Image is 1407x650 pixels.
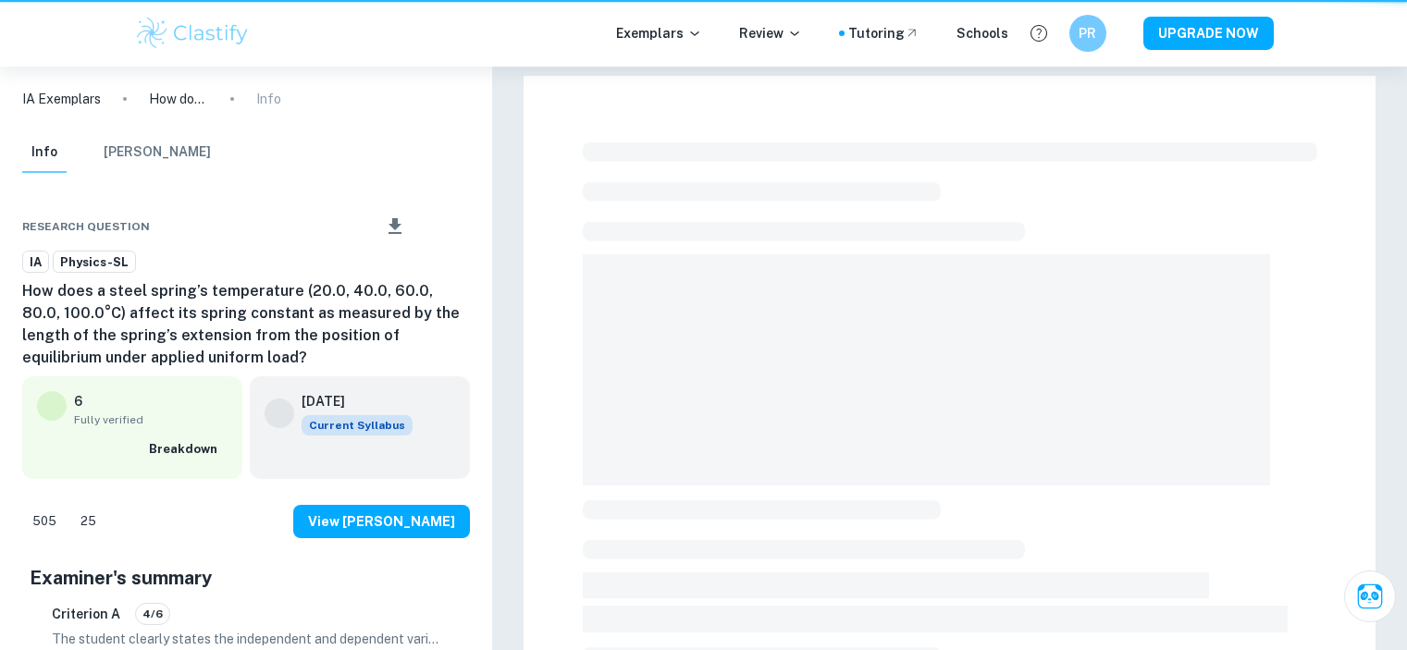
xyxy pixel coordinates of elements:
[30,564,463,592] h5: Examiner's summary
[739,23,802,43] p: Review
[455,215,470,238] div: Report issue
[957,23,1008,43] a: Schools
[104,132,211,173] button: [PERSON_NAME]
[144,435,228,463] button: Breakdown
[437,215,451,238] div: Bookmark
[22,218,150,235] span: Research question
[22,251,49,274] a: IA
[74,391,82,411] p: 6
[1077,23,1098,43] h6: PR
[22,507,67,536] div: Like
[302,415,413,435] span: Current Syllabus
[53,251,136,274] a: Physics-SL
[356,202,433,251] div: Download
[70,512,106,531] span: 25
[293,505,470,538] button: View [PERSON_NAME]
[54,253,135,272] span: Physics-SL
[1143,17,1274,50] button: UPGRADE NOW
[23,253,48,272] span: IA
[302,415,413,435] div: This exemplar is based on the current syllabus. Feel free to refer to it for inspiration/ideas wh...
[22,89,101,109] a: IA Exemplars
[22,132,67,173] button: Info
[74,411,228,428] span: Fully verified
[1023,18,1055,49] button: Help and Feedback
[22,512,67,531] span: 505
[134,15,252,52] img: Clastify logo
[616,23,702,43] p: Exemplars
[1344,570,1396,622] button: Ask Clai
[149,89,208,109] p: How does a steel spring’s temperature (20.0, 40.0, 60.0, 80.0, 100.0°C) affect its spring constan...
[52,604,120,624] h6: Criterion A
[256,89,281,109] p: Info
[848,23,919,43] a: Tutoring
[1069,15,1106,52] button: PR
[52,629,440,649] p: The student clearly states the independent and dependent variables in the research question, prov...
[338,215,352,238] div: Share
[136,606,169,622] span: 4/6
[302,391,398,411] h6: [DATE]
[70,507,106,536] div: Dislike
[22,280,470,369] h6: How does a steel spring’s temperature (20.0, 40.0, 60.0, 80.0, 100.0°C) affect its spring constan...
